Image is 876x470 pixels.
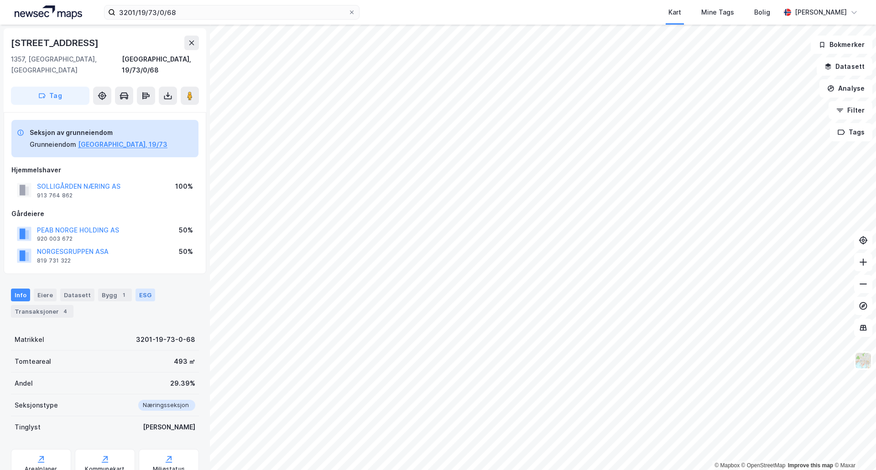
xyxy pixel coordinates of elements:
div: Eiere [34,289,57,301]
div: 3201-19-73-0-68 [136,334,195,345]
img: Z [855,352,872,369]
a: OpenStreetMap [741,462,786,469]
button: Bokmerker [811,36,872,54]
div: 29.39% [170,378,195,389]
div: 913 764 862 [37,192,73,199]
button: Analyse [819,79,872,98]
div: 50% [179,225,193,236]
div: [PERSON_NAME] [143,422,195,433]
div: 4 [61,307,70,316]
div: Tomteareal [15,356,51,367]
div: 50% [179,246,193,257]
input: Søk på adresse, matrikkel, gårdeiere, leietakere eller personer [115,5,348,19]
button: Filter [829,101,872,119]
img: logo.a4113a55bc3d86da70a041830d287a7e.svg [15,5,82,19]
div: [PERSON_NAME] [795,7,847,18]
div: Kontrollprogram for chat [830,426,876,470]
div: Tinglyst [15,422,41,433]
div: 819 731 322 [37,257,71,264]
div: Kart [668,7,681,18]
div: Info [11,289,30,301]
div: Transaksjoner [11,305,73,318]
div: Bygg [98,289,132,301]
div: 493 ㎡ [174,356,195,367]
div: 1357, [GEOGRAPHIC_DATA], [GEOGRAPHIC_DATA] [11,54,122,76]
a: Mapbox [714,462,740,469]
button: Tags [830,123,872,141]
button: Datasett [817,57,872,76]
div: Bolig [754,7,770,18]
div: 1 [119,290,128,300]
div: 100% [175,181,193,192]
div: ESG [136,289,155,301]
button: Tag [11,87,89,105]
div: [STREET_ADDRESS] [11,36,100,50]
div: Datasett [60,289,94,301]
button: [GEOGRAPHIC_DATA], 19/73 [78,139,167,150]
div: Andel [15,378,33,389]
a: Improve this map [788,462,833,469]
div: Grunneiendom [30,139,76,150]
div: Gårdeiere [11,208,198,219]
iframe: Chat Widget [830,426,876,470]
div: Seksjon av grunneiendom [30,127,167,138]
div: Matrikkel [15,334,44,345]
div: Seksjonstype [15,400,58,411]
div: [GEOGRAPHIC_DATA], 19/73/0/68 [122,54,199,76]
div: Hjemmelshaver [11,165,198,176]
div: Mine Tags [701,7,734,18]
div: 920 003 672 [37,235,73,243]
